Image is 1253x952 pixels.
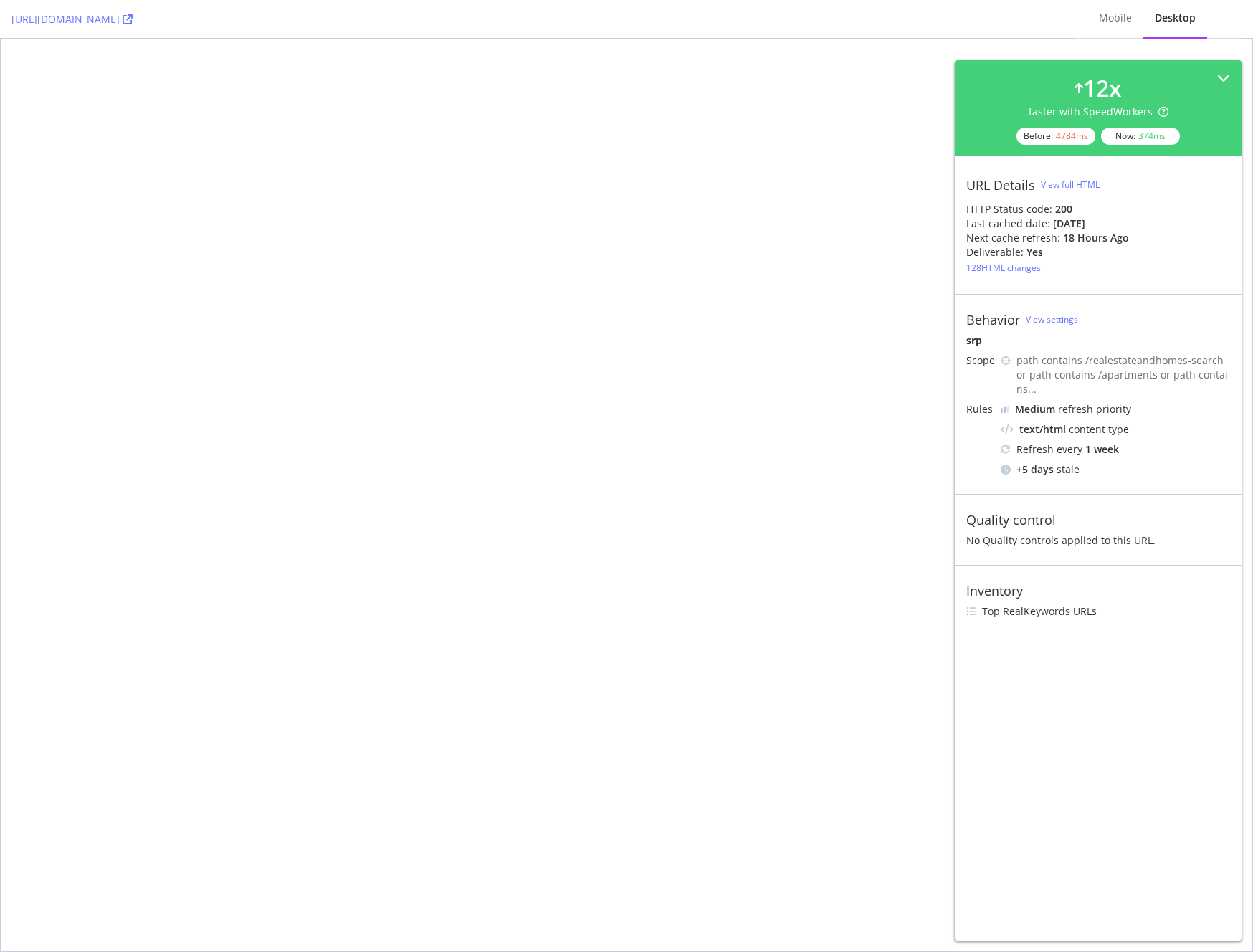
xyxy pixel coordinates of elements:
li: Top RealKeywords URLs [966,604,1230,619]
div: srp [966,333,1230,348]
div: Rules [966,402,995,416]
div: Inventory [966,583,1023,599]
strong: 200 [1055,202,1072,216]
div: text/html [1019,422,1066,437]
div: 12 x [1083,72,1122,105]
div: Next cache refresh: [966,231,1060,245]
div: stale [1001,462,1230,477]
div: 18 hours ago [1063,231,1129,245]
div: faster with SpeedWorkers [1029,105,1168,119]
div: Scope [966,353,995,368]
div: Deliverable: [966,245,1024,260]
button: View full HTML [1041,173,1100,196]
div: Before: [1016,128,1095,145]
div: 128 HTML changes [966,262,1041,274]
div: path contains /realestateandhomes-search or path contains /apartments or path contains [1016,353,1230,396]
div: No Quality controls applied to this URL. [966,533,1230,548]
div: Yes [1026,245,1043,260]
div: View full HTML [1041,178,1100,191]
div: [DATE] [1053,216,1085,231]
div: 1 week [1085,442,1119,457]
div: refresh priority [1015,402,1131,416]
div: 374 ms [1138,130,1166,142]
div: Refresh every [1001,442,1230,457]
div: Medium [1015,402,1055,416]
a: View settings [1026,313,1078,325]
div: URL Details [966,177,1035,193]
div: Mobile [1099,11,1132,25]
div: HTTP Status code: [966,202,1230,216]
div: Behavior [966,312,1020,328]
div: 4784 ms [1056,130,1088,142]
img: j32suk7ufU7viAAAAAElFTkSuQmCC [1001,406,1009,413]
div: Last cached date: [966,216,1050,231]
div: Desktop [1155,11,1196,25]
div: Now: [1101,128,1180,145]
button: 128HTML changes [966,260,1041,277]
div: + 5 days [1016,462,1054,477]
div: content type [1001,422,1230,437]
div: Quality control [966,512,1056,528]
a: [URL][DOMAIN_NAME] [11,12,133,27]
span: ... [1028,382,1037,396]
